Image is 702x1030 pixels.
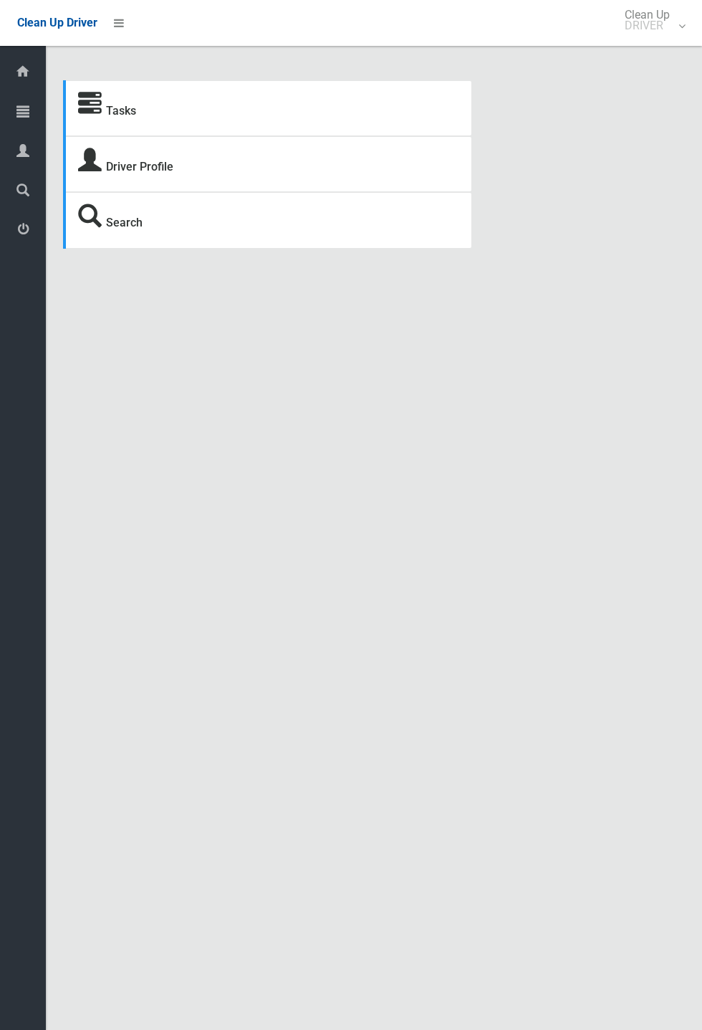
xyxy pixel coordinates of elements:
a: Search [106,216,143,229]
span: Clean Up [617,9,684,31]
a: Driver Profile [106,160,173,173]
a: Tasks [106,104,136,118]
span: Clean Up Driver [17,16,97,29]
a: Clean Up Driver [17,12,97,34]
small: DRIVER [625,20,670,31]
